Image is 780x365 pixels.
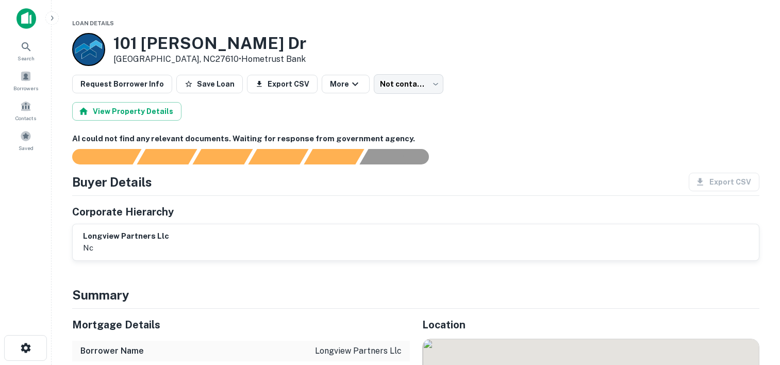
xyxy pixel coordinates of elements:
[315,345,402,357] p: longview partners llc
[248,149,308,164] div: Principals found, AI now looking for contact information...
[18,54,35,62] span: Search
[137,149,197,164] div: Your request is received and processing...
[176,75,243,93] button: Save Loan
[3,37,48,64] a: Search
[60,149,137,164] div: Sending borrower request to AI...
[80,345,144,357] h6: Borrower Name
[72,102,181,121] button: View Property Details
[72,173,152,191] h4: Buyer Details
[241,54,306,64] a: Hometrust Bank
[72,75,172,93] button: Request Borrower Info
[83,230,169,242] h6: longview partners llc
[72,317,410,333] h5: Mortgage Details
[374,74,443,94] div: Not contacted
[113,53,306,65] p: [GEOGRAPHIC_DATA], NC27610 •
[360,149,441,164] div: AI fulfillment process complete.
[83,242,169,254] p: nc
[72,286,759,304] h4: Summary
[3,67,48,94] a: Borrowers
[192,149,253,164] div: Documents found, AI parsing details...
[3,126,48,154] a: Saved
[322,75,370,93] button: More
[72,20,114,26] span: Loan Details
[72,204,174,220] h5: Corporate Hierarchy
[247,75,318,93] button: Export CSV
[19,144,34,152] span: Saved
[728,250,780,299] iframe: Chat Widget
[72,133,759,145] h6: AI could not find any relevant documents. Waiting for response from government agency.
[13,84,38,92] span: Borrowers
[3,96,48,124] a: Contacts
[422,317,760,333] h5: Location
[113,34,306,53] h3: 101 [PERSON_NAME] Dr
[304,149,364,164] div: Principals found, still searching for contact information. This may take time...
[15,114,36,122] span: Contacts
[16,8,36,29] img: capitalize-icon.png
